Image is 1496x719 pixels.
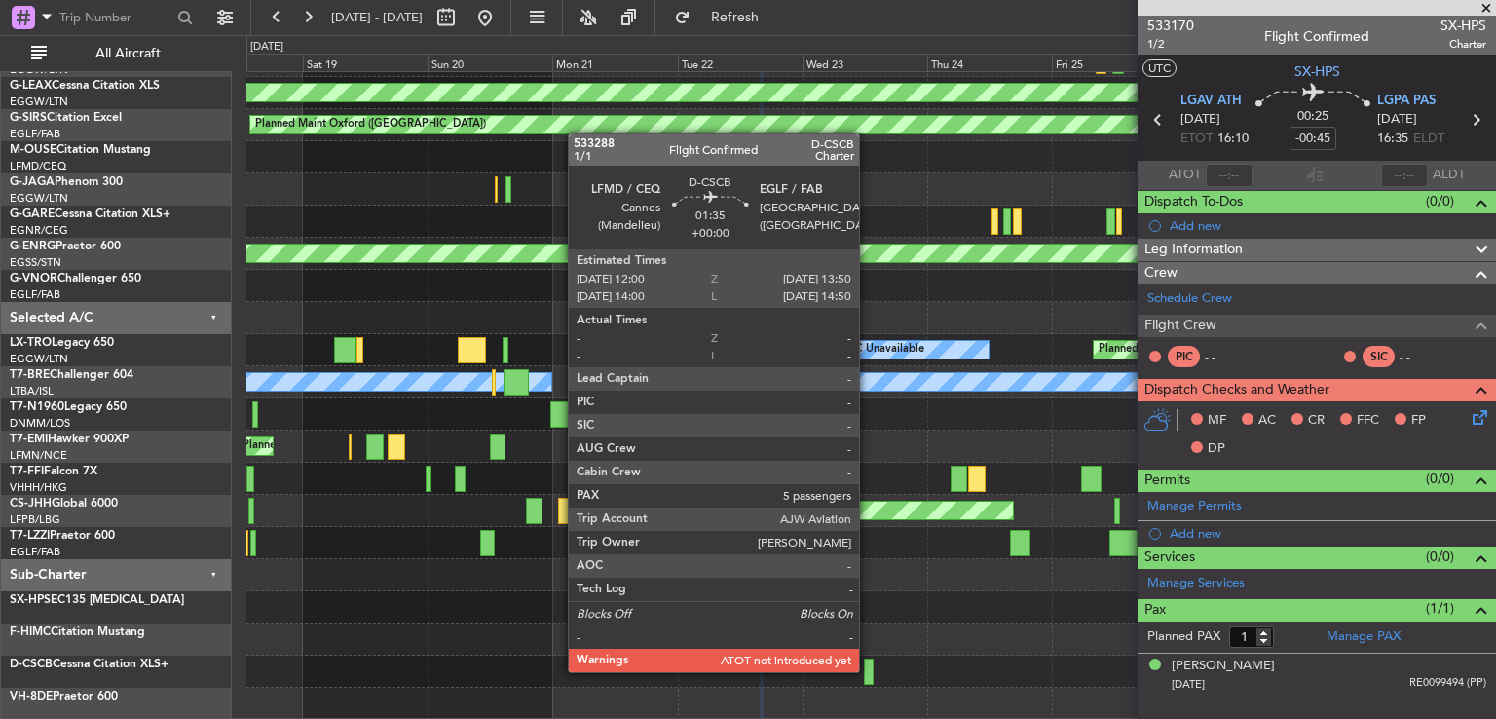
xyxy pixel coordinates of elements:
[1144,599,1166,622] span: Pax
[1147,289,1232,309] a: Schedule Crew
[10,448,67,463] a: LFMN/NCE
[10,498,118,510] a: CS-JHHGlobal 6000
[1142,59,1177,77] button: UTC
[303,54,428,71] div: Sat 19
[10,337,52,349] span: LX-TRO
[10,287,60,302] a: EGLF/FAB
[1426,191,1454,211] span: (0/0)
[10,144,151,156] a: M-OUSECitation Mustang
[10,176,123,188] a: G-JAGAPhenom 300
[10,223,68,238] a: EGNR/CEG
[255,110,486,139] div: Planned Maint Oxford ([GEOGRAPHIC_DATA])
[1440,16,1486,36] span: SX-HPS
[1170,217,1486,234] div: Add new
[665,2,782,33] button: Refresh
[10,691,118,702] a: VH-8DEPraetor 600
[1426,469,1454,489] span: (0/0)
[1208,411,1226,431] span: MF
[10,80,160,92] a: G-LEAXCessna Citation XLS
[10,191,68,206] a: EGGW/LTN
[10,416,70,431] a: DNMM/LOS
[1440,36,1486,53] span: Charter
[1217,130,1249,149] span: 16:10
[843,335,924,364] div: A/C Unavailable
[10,659,53,670] span: D-CSCB
[1409,675,1486,692] span: RE0099494 (PP)
[10,273,57,284] span: G-VNOR
[1180,130,1213,149] span: ETOT
[10,626,51,638] span: F-HIMC
[1147,36,1194,53] span: 1/2
[10,255,61,270] a: EGSS/STN
[1294,61,1340,82] span: SX-HPS
[1180,92,1242,111] span: LGAV ATH
[1377,92,1436,111] span: LGPA PAS
[1206,164,1253,187] input: --:--
[1170,525,1486,542] div: Add new
[1205,348,1249,365] div: - -
[250,39,283,56] div: [DATE]
[1377,110,1417,130] span: [DATE]
[10,594,51,606] span: SX-HPS
[1147,627,1220,647] label: Planned PAX
[10,369,50,381] span: T7-BRE
[1144,470,1190,492] span: Permits
[10,498,52,510] span: CS-JHH
[1099,335,1405,364] div: Planned Maint [GEOGRAPHIC_DATA] ([GEOGRAPHIC_DATA])
[1413,130,1444,149] span: ELDT
[1411,411,1426,431] span: FP
[10,401,64,413] span: T7-N1960
[1169,166,1201,185] span: ATOT
[10,208,55,220] span: G-GARE
[1144,191,1243,213] span: Dispatch To-Dos
[1147,16,1194,36] span: 533170
[10,241,56,252] span: G-ENRG
[10,530,50,542] span: T7-LZZI
[1357,411,1379,431] span: FFC
[10,127,60,141] a: EGLF/FAB
[719,367,763,397] div: Cleaning
[10,208,170,220] a: G-GARECessna Citation XLS+
[10,530,115,542] a: T7-LZZIPraetor 600
[10,434,48,445] span: T7-EMI
[1264,26,1369,47] div: Flight Confirmed
[10,691,53,702] span: VH-8DE
[10,480,67,495] a: VHHH/HKG
[10,352,68,366] a: EGGW/LTN
[10,273,141,284] a: G-VNORChallenger 650
[10,384,54,398] a: LTBA/ISL
[552,54,677,71] div: Mon 21
[1426,547,1454,567] span: (0/0)
[1172,657,1275,676] div: [PERSON_NAME]
[21,38,211,69] button: All Aircraft
[1258,411,1276,431] span: AC
[927,54,1052,71] div: Thu 24
[10,176,55,188] span: G-JAGA
[331,9,423,26] span: [DATE] - [DATE]
[678,54,803,71] div: Tue 22
[694,11,776,24] span: Refresh
[1147,574,1245,593] a: Manage Services
[1363,346,1395,367] div: SIC
[10,659,168,670] a: D-CSCBCessna Citation XLS+
[10,241,121,252] a: G-ENRGPraetor 600
[1377,130,1408,149] span: 16:35
[10,466,97,477] a: T7-FFIFalcon 7X
[1144,239,1243,261] span: Leg Information
[10,80,52,92] span: G-LEAX
[10,159,66,173] a: LFMD/CEQ
[1052,54,1177,71] div: Fri 25
[1144,379,1329,401] span: Dispatch Checks and Weather
[1180,110,1220,130] span: [DATE]
[10,401,127,413] a: T7-N1960Legacy 650
[1400,348,1443,365] div: - -
[1144,262,1178,284] span: Crew
[10,369,133,381] a: T7-BREChallenger 604
[51,47,206,60] span: All Aircraft
[1426,598,1454,619] span: (1/1)
[1433,166,1465,185] span: ALDT
[10,144,56,156] span: M-OUSE
[10,512,60,527] a: LFPB/LBG
[10,466,44,477] span: T7-FFI
[59,3,171,32] input: Trip Number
